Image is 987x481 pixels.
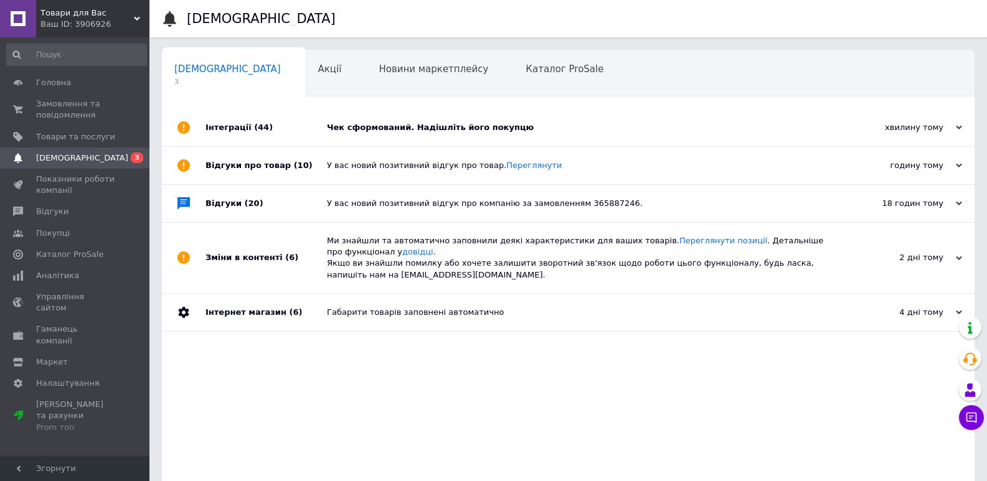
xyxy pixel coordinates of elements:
[205,294,327,331] div: Інтернет магазин
[187,11,336,26] h1: [DEMOGRAPHIC_DATA]
[294,161,313,170] span: (10)
[318,63,342,75] span: Акції
[205,185,327,222] div: Відгуки
[36,291,115,314] span: Управління сайтом
[327,235,838,281] div: Ми знайшли та автоматично заповнили деякі характеристики для ваших товарів. . Детальніше про функ...
[36,422,115,433] div: Prom топ
[36,152,128,164] span: [DEMOGRAPHIC_DATA]
[6,44,147,66] input: Пошук
[40,7,134,19] span: Товари для Вас
[245,198,263,208] span: (20)
[36,357,68,368] span: Маркет
[36,77,71,88] span: Головна
[327,307,838,318] div: Габарити товарів заповнені автоматично
[379,63,488,75] span: Новини маркетплейсу
[327,160,838,171] div: У вас новий позитивний відгук про товар.
[838,252,962,263] div: 2 дні тому
[36,131,115,142] span: Товари та послуги
[36,378,100,389] span: Налаштування
[205,147,327,184] div: Відгуки про товар
[959,405,984,430] button: Чат з покупцем
[679,236,767,245] a: Переглянути позиції
[36,249,103,260] span: Каталог ProSale
[36,98,115,121] span: Замовлення та повідомлення
[327,198,838,209] div: У вас новий позитивний відгук про компанію за замовленням 365887246.
[36,174,115,196] span: Показники роботи компанії
[838,122,962,133] div: хвилину тому
[131,152,143,163] span: 3
[327,122,838,133] div: Чек сформований. Надішліть його покупцю
[36,324,115,346] span: Гаманець компанії
[36,206,68,217] span: Відгуки
[36,399,115,433] span: [PERSON_NAME] та рахунки
[40,19,149,30] div: Ваш ID: 3906926
[289,307,302,317] span: (6)
[174,77,281,86] span: 3
[205,223,327,293] div: Зміни в контенті
[838,160,962,171] div: годину тому
[254,123,273,132] span: (44)
[36,270,79,281] span: Аналітика
[36,228,70,239] span: Покупці
[205,109,327,146] div: Інтеграції
[506,161,562,170] a: Переглянути
[838,307,962,318] div: 4 дні тому
[174,63,281,75] span: [DEMOGRAPHIC_DATA]
[526,63,603,75] span: Каталог ProSale
[838,198,962,209] div: 18 годин тому
[285,253,298,262] span: (6)
[402,247,433,256] a: довідці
